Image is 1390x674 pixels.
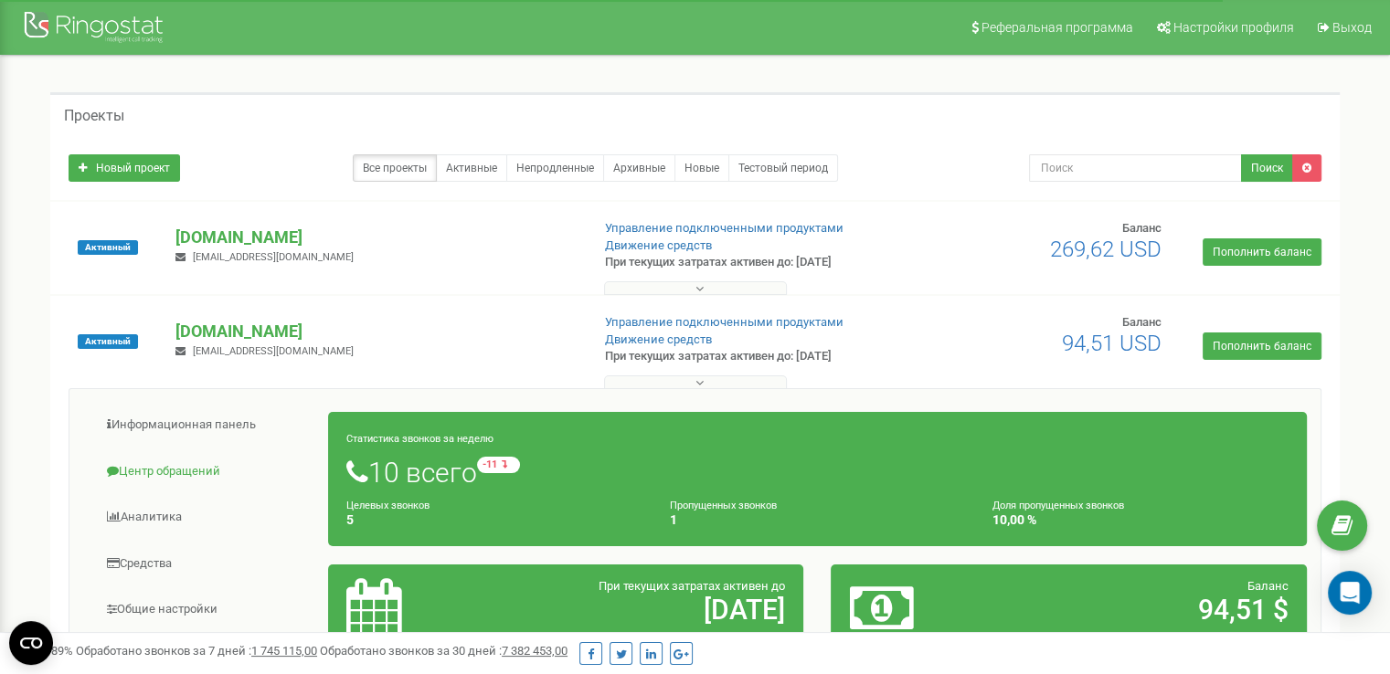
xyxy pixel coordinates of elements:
a: Пополнить баланс [1203,238,1321,266]
a: Аналитика [83,495,329,540]
h4: 1 [670,513,966,527]
h4: 5 [346,513,642,527]
span: [EMAIL_ADDRESS][DOMAIN_NAME] [193,251,354,263]
small: Пропущенных звонков [670,500,777,511]
button: Open CMP widget [9,621,53,665]
u: 1 745 115,00 [251,644,317,658]
a: Активные [436,154,507,182]
u: 7 382 453,00 [502,644,568,658]
a: Средства [83,542,329,586]
a: Движение средств [605,332,712,346]
small: Доля пропущенных звонков [992,500,1124,511]
span: Активный [78,334,138,349]
span: При текущих затратах активен до [599,579,785,593]
span: 269,62 USD [1050,237,1162,262]
a: Центр обращений [83,449,329,494]
span: Баланс [1247,579,1289,593]
a: Управление подключенными продуктами [605,315,844,329]
a: Информационная панель [83,403,329,448]
a: Архивные [603,154,675,182]
a: Новый проект [69,154,180,182]
span: Обработано звонков за 7 дней : [76,644,317,658]
a: Управление подключенными продуктами [605,221,844,235]
button: Поиск [1241,154,1293,182]
h2: [DATE] [502,595,785,625]
div: Open Intercom Messenger [1328,571,1372,615]
small: -11 [477,457,520,473]
h1: 10 всего [346,457,1289,488]
a: Общие настройки [83,587,329,632]
span: [EMAIL_ADDRESS][DOMAIN_NAME] [193,345,354,357]
a: Новые [674,154,729,182]
input: Поиск [1029,154,1242,182]
small: Статистика звонков за неделю [346,433,493,445]
h5: Проекты [64,108,124,124]
a: Тестовый период [728,154,838,182]
a: Пополнить баланс [1203,332,1321,360]
a: Движение средств [605,238,712,252]
span: Выход [1332,20,1372,35]
p: При текущих затратах активен до: [DATE] [605,348,897,365]
p: [DOMAIN_NAME] [175,226,575,249]
p: При текущих затратах активен до: [DATE] [605,254,897,271]
span: 94,51 USD [1062,331,1162,356]
a: Непродленные [506,154,604,182]
span: Активный [78,240,138,255]
a: Все проекты [353,154,437,182]
h4: 10,00 % [992,513,1289,527]
h2: 94,51 $ [1005,595,1289,625]
small: Целевых звонков [346,500,430,511]
span: Баланс [1122,315,1162,329]
span: Настройки профиля [1173,20,1294,35]
p: [DOMAIN_NAME] [175,320,575,343]
span: Обработано звонков за 30 дней : [320,644,568,658]
span: Баланс [1122,221,1162,235]
span: Реферальная программа [981,20,1133,35]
